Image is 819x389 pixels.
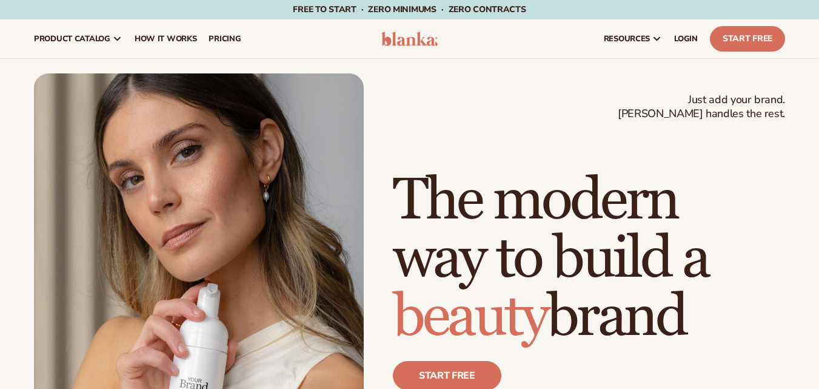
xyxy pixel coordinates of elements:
[209,34,241,44] span: pricing
[28,19,129,58] a: product catalog
[604,34,650,44] span: resources
[135,34,197,44] span: How It Works
[618,93,785,121] span: Just add your brand. [PERSON_NAME] handles the rest.
[381,32,438,46] img: logo
[710,26,785,52] a: Start Free
[293,4,526,15] span: Free to start · ZERO minimums · ZERO contracts
[393,172,785,347] h1: The modern way to build a brand
[34,34,110,44] span: product catalog
[202,19,247,58] a: pricing
[393,282,547,353] span: beauty
[129,19,203,58] a: How It Works
[674,34,698,44] span: LOGIN
[598,19,668,58] a: resources
[668,19,704,58] a: LOGIN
